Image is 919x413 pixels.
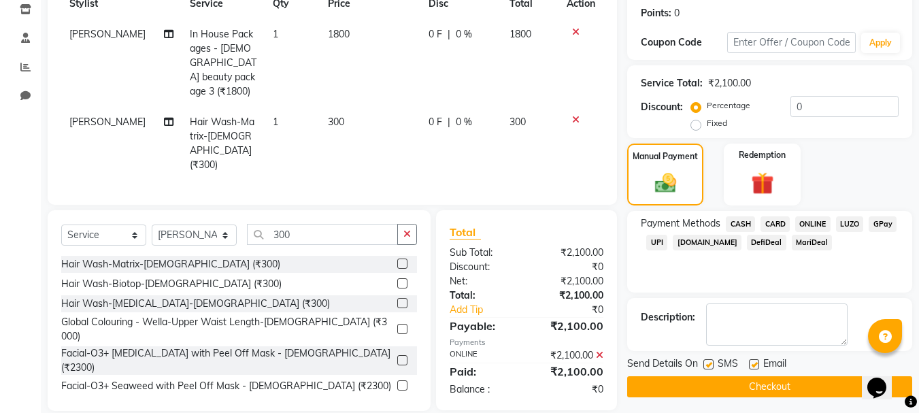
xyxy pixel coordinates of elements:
div: Hair Wash-Biotop-[DEMOGRAPHIC_DATA] (₹300) [61,277,282,291]
div: Sub Total: [439,246,527,260]
span: CARD [761,216,790,232]
div: Hair Wash-[MEDICAL_DATA]-[DEMOGRAPHIC_DATA] (₹300) [61,297,330,311]
div: ₹2,100.00 [527,288,614,303]
span: 1 [273,28,278,40]
span: 0 F [429,115,442,129]
div: Balance : [439,382,527,397]
div: ₹2,100.00 [527,274,614,288]
span: Payment Methods [641,216,720,231]
a: Add Tip [439,303,541,317]
div: ₹2,100.00 [708,76,751,90]
div: Payments [450,337,603,348]
div: Paid: [439,363,527,380]
div: Total: [439,288,527,303]
span: SMS [718,357,738,374]
span: [PERSON_NAME] [69,28,146,40]
div: Description: [641,310,695,325]
span: [PERSON_NAME] [69,116,146,128]
span: ONLINE [795,216,831,232]
div: Points: [641,6,671,20]
div: Facial-O3+ [MEDICAL_DATA] with Peel Off Mask - [DEMOGRAPHIC_DATA] (₹2300) [61,346,392,375]
div: Service Total: [641,76,703,90]
span: 1800 [509,28,531,40]
span: In House Packages - [DEMOGRAPHIC_DATA] beauty package 3 (₹1800) [190,28,256,97]
div: Global Colouring - Wella-Upper Waist Length-[DEMOGRAPHIC_DATA] (₹3000) [61,315,392,344]
div: ₹2,100.00 [527,318,614,334]
span: | [448,115,450,129]
span: 300 [328,116,344,128]
span: [DOMAIN_NAME] [673,235,741,250]
div: Coupon Code [641,35,726,50]
span: 0 F [429,27,442,42]
img: _gift.svg [744,169,781,197]
input: Search or Scan [247,224,398,245]
span: | [448,27,450,42]
span: 300 [509,116,526,128]
div: ₹0 [541,303,614,317]
label: Percentage [707,99,750,112]
span: 1800 [328,28,350,40]
span: 0 % [456,27,472,42]
div: ₹2,100.00 [527,246,614,260]
span: LUZO [836,216,864,232]
div: Net: [439,274,527,288]
input: Enter Offer / Coupon Code [727,32,856,53]
span: MariDeal [792,235,833,250]
div: ONLINE [439,348,527,363]
label: Fixed [707,117,727,129]
span: UPI [646,235,667,250]
label: Redemption [739,149,786,161]
img: _cash.svg [648,171,683,195]
div: ₹2,100.00 [527,348,614,363]
label: Manual Payment [633,150,698,163]
div: Hair Wash-Matrix-[DEMOGRAPHIC_DATA] (₹300) [61,257,280,271]
div: Payable: [439,318,527,334]
button: Apply [861,33,900,53]
div: Facial-O3+ Seaweed with Peel Off Mask - [DEMOGRAPHIC_DATA] (₹2300) [61,379,391,393]
span: 0 % [456,115,472,129]
div: ₹2,100.00 [527,363,614,380]
button: Checkout [627,376,912,397]
div: 0 [674,6,680,20]
span: 1 [273,116,278,128]
iframe: chat widget [862,359,905,399]
span: CASH [726,216,755,232]
span: Hair Wash-Matrix-[DEMOGRAPHIC_DATA] (₹300) [190,116,254,171]
span: Email [763,357,786,374]
span: Send Details On [627,357,698,374]
span: DefiDeal [747,235,786,250]
div: Discount: [641,100,683,114]
div: ₹0 [527,382,614,397]
div: ₹0 [527,260,614,274]
div: Discount: [439,260,527,274]
span: GPay [869,216,897,232]
span: Total [450,225,481,239]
